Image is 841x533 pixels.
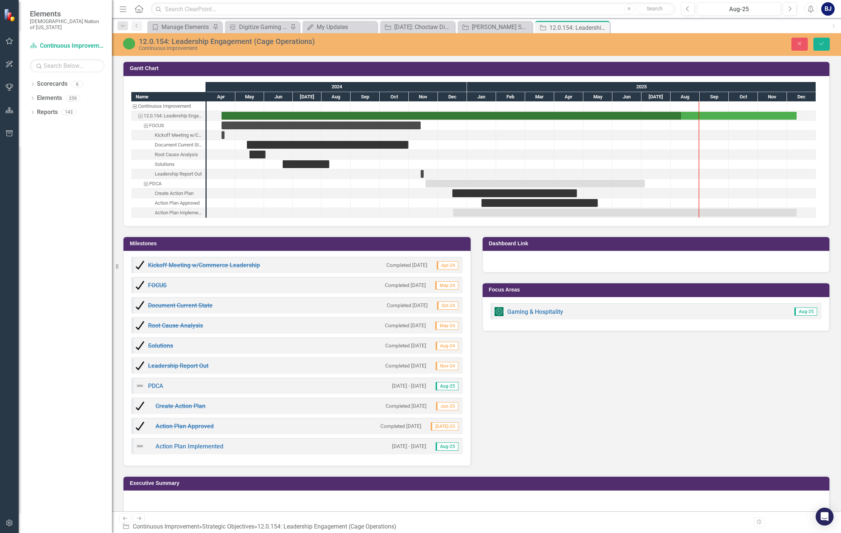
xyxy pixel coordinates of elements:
[394,22,453,32] div: [DATE]: Choctaw Digital / iGaming
[138,101,191,111] div: Continuous Improvement
[283,160,329,168] div: Task: Start date: 2024-06-20 End date: 2024-08-09
[130,241,467,246] h3: Milestones
[438,92,467,102] div: Dec
[131,198,205,208] div: Action Plan Approved
[155,198,200,208] div: Action Plan Approved
[437,302,458,310] span: Oct-24
[131,101,205,111] div: Task: Continuous Improvement Start date: 2024-04-16 End date: 2024-04-17
[66,95,80,101] div: 259
[135,301,144,310] img: Completed
[250,151,266,158] div: Task: Start date: 2024-05-16 End date: 2024-06-02
[135,401,144,410] img: Completed
[382,22,453,32] a: [DATE]: Choctaw Digital / iGaming
[149,22,211,32] a: Manage Elements
[636,4,674,14] button: Search
[131,121,205,130] div: FOCUS
[131,140,205,150] div: Document Current State
[155,150,198,160] div: Root Cause Analysis
[71,81,83,87] div: 6
[794,307,817,316] span: Aug-25
[436,342,458,350] span: Aug-24
[222,112,797,120] div: Task: Start date: 2024-04-16 End date: 2025-12-11
[148,382,163,389] a: PDCA
[135,381,144,390] img: Not Defined
[131,130,205,140] div: Task: Start date: 2024-04-16 End date: 2024-04-16
[472,22,530,32] div: [PERSON_NAME] SO's
[135,361,144,370] img: Completed
[123,38,135,50] img: CI Action Plan Approved/In Progress
[135,442,144,451] img: Not Defined
[436,382,458,390] span: Aug-25
[130,66,826,71] h3: Gantt Chart
[202,523,254,530] a: Strategic Objectives
[453,209,797,217] div: Task: Start date: 2024-12-17 End date: 2025-12-11
[467,92,496,102] div: Jan
[155,130,203,140] div: Kickoff Meeting w/Commerce Leadership
[459,22,530,32] a: [PERSON_NAME] SO's
[409,92,438,102] div: Nov
[436,362,458,370] span: Nov-24
[151,3,675,16] input: Search ClearPoint...
[227,22,288,32] a: Digitize Gaming Forms
[392,443,426,450] small: [DATE] - [DATE]
[235,92,264,102] div: May
[452,189,577,197] div: Task: Start date: 2024-12-16 End date: 2025-04-24
[131,179,205,189] div: PDCA
[489,287,826,293] h3: Focus Areas
[4,8,17,21] img: ClearPoint Strategy
[156,403,205,410] a: Create Action Plan
[131,111,205,121] div: 12.0.154: Leadership Engagement (Cage Operations)
[148,362,208,369] a: Leadership Report Out
[554,92,583,102] div: Apr
[787,92,816,102] div: Dec
[207,92,235,102] div: Apr
[155,208,203,218] div: Action Plan Implemented
[37,108,58,117] a: Reports
[549,23,608,32] div: 12.0.154: Leadership Engagement (Cage Operations)
[131,169,205,179] div: Task: Start date: 2024-11-13 End date: 2024-11-13
[421,170,424,178] div: Task: Start date: 2024-11-13 End date: 2024-11-13
[131,189,205,198] div: Task: Start date: 2024-12-16 End date: 2025-04-24
[122,523,399,531] div: » »
[317,22,375,32] div: My Updates
[816,508,834,526] div: Open Intercom Messenger
[30,9,104,18] span: Elements
[612,92,641,102] div: Jun
[207,82,467,92] div: 2024
[247,141,408,149] div: Task: Start date: 2024-05-13 End date: 2024-10-31
[131,92,205,101] div: Name
[431,422,458,430] span: [DATE]-25
[435,281,458,290] span: May-24
[148,262,260,269] a: Kickoff Meeting w/Commerce Leadership
[436,402,458,410] span: Jun-25
[380,92,409,102] div: Oct
[222,122,421,129] div: Task: Start date: 2024-04-16 End date: 2024-11-13
[264,92,293,102] div: Jun
[758,92,787,102] div: Nov
[386,262,427,269] small: Completed [DATE]
[821,2,835,16] button: BJ
[37,80,68,88] a: Scorecards
[131,169,205,179] div: Leadership Report Out
[131,189,205,198] div: Create Action Plan
[155,140,203,150] div: Document Current State
[385,362,426,369] small: Completed [DATE]
[156,423,214,430] a: Action Plan Approved
[239,22,288,32] div: Digitize Gaming Forms
[133,523,199,530] a: Continuous Improvement
[131,160,205,169] div: Solutions
[30,59,104,72] input: Search Below...
[149,121,164,130] div: FOCUS
[148,322,203,329] a: Root Cause Analysis
[156,443,223,450] a: Action Plan Implemented
[131,140,205,150] div: Task: Start date: 2024-05-13 End date: 2024-10-31
[139,45,522,51] div: Continuous Improvement
[467,82,816,92] div: 2025
[700,92,729,102] div: Sep
[489,241,826,246] h3: Dashboard Link
[155,189,194,198] div: Create Action Plan
[647,6,663,12] span: Search
[437,261,458,269] span: Apr-24
[481,199,598,207] div: Task: Start date: 2025-01-16 End date: 2025-05-16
